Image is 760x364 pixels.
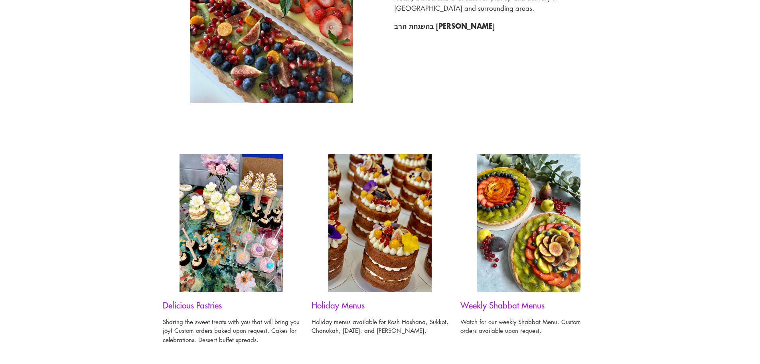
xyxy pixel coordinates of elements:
[312,317,448,335] p: Holiday menus available for Rosh Hashana, Sukkot, Chanukah, [DATE], and [PERSON_NAME].
[163,300,300,310] h3: Delicious Pastries
[394,21,495,31] strong: בהשגחת הרב [PERSON_NAME]
[312,300,448,310] h3: Holiday Menus
[460,317,597,335] p: Watch for our weekly Shabbat Menu. Custom orders available upon request.
[163,317,300,344] p: Sharing the sweet treats with you that will bring you joy! Custom orders baked upon request. Cake...
[460,300,597,310] h3: Weekly Shabbat Menus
